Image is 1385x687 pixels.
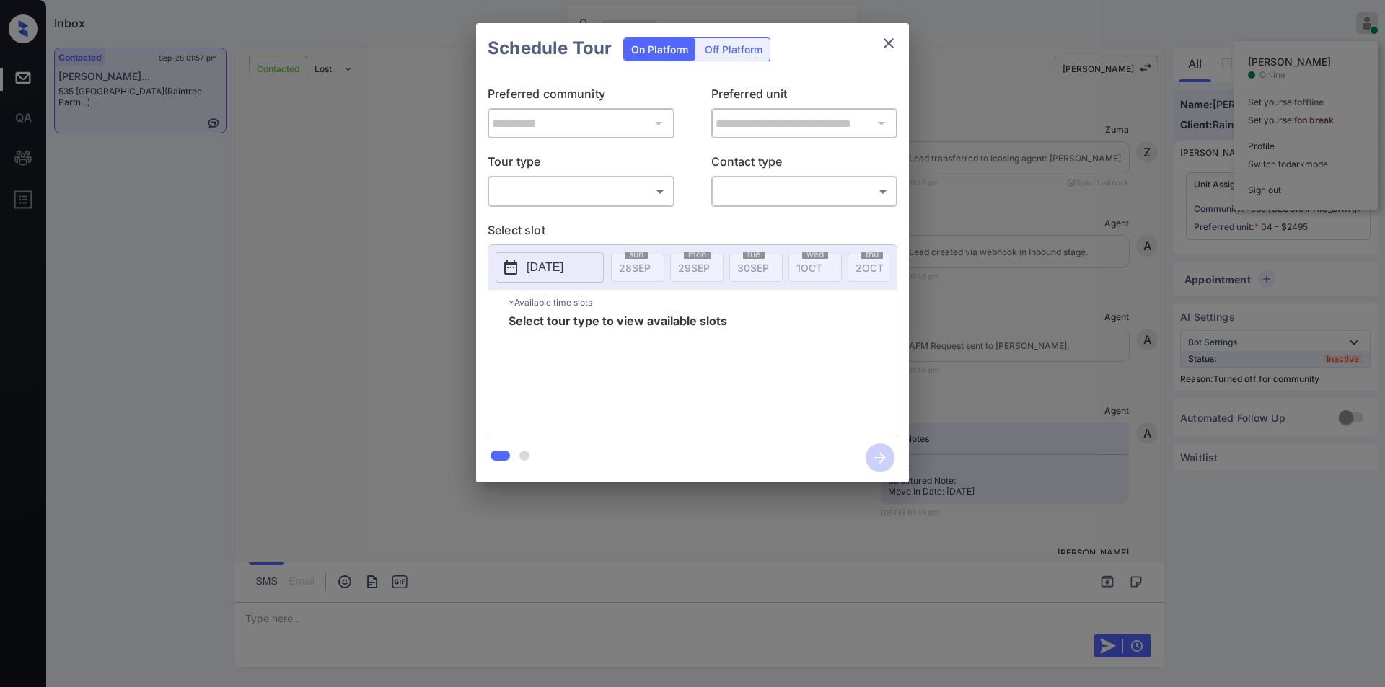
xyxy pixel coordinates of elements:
[527,259,563,276] p: [DATE]
[488,85,674,108] p: Preferred community
[711,153,898,176] p: Contact type
[698,38,770,61] div: Off Platform
[488,153,674,176] p: Tour type
[624,38,695,61] div: On Platform
[509,290,897,315] p: *Available time slots
[509,315,727,430] span: Select tour type to view available slots
[496,252,604,283] button: [DATE]
[476,23,623,74] h2: Schedule Tour
[874,29,903,58] button: close
[488,221,897,244] p: Select slot
[711,85,898,108] p: Preferred unit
